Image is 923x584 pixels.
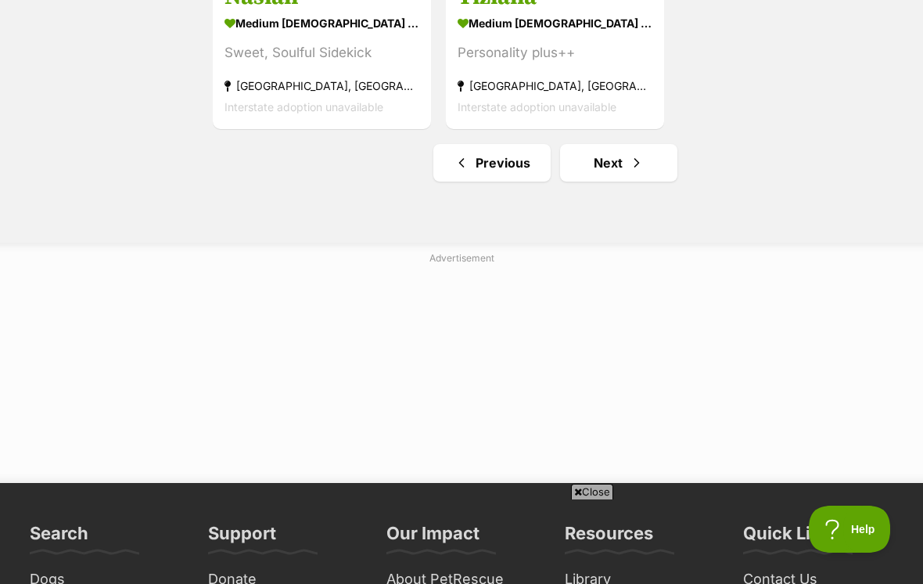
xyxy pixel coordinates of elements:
div: medium [DEMOGRAPHIC_DATA] Dog [458,11,652,34]
div: [GEOGRAPHIC_DATA], [GEOGRAPHIC_DATA] [224,74,419,96]
span: Close [571,484,613,499]
span: Interstate adoption unavailable [458,99,616,113]
iframe: Advertisement [82,272,841,467]
iframe: Advertisement [82,506,841,576]
iframe: Help Scout Beacon - Open [809,506,892,553]
div: [GEOGRAPHIC_DATA], [GEOGRAPHIC_DATA] [458,74,652,96]
a: Previous page [433,144,551,182]
nav: Pagination [211,144,900,182]
h3: Search [30,522,88,553]
h3: Quick Links [743,522,841,553]
div: Personality plus++ [458,41,652,63]
div: medium [DEMOGRAPHIC_DATA] Dog [224,11,419,34]
span: Interstate adoption unavailable [224,99,383,113]
a: Next page [560,144,677,182]
div: Sweet, Soulful Sidekick [224,41,419,63]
